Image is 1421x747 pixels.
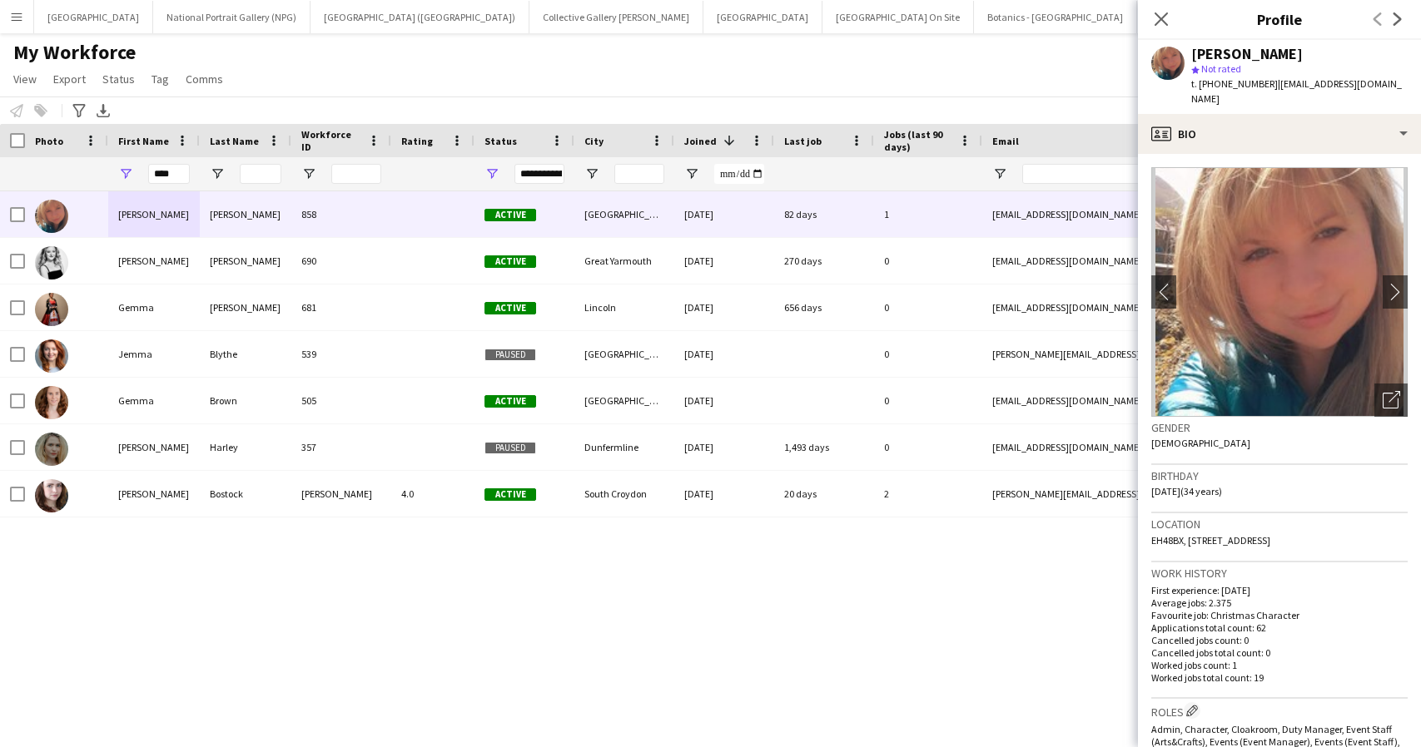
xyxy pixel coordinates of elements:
div: Blythe [200,331,291,377]
div: Harley [200,424,291,470]
span: Active [484,209,536,221]
div: [GEOGRAPHIC_DATA] [574,331,674,377]
div: 20 days [774,471,874,517]
div: [EMAIL_ADDRESS][DOMAIN_NAME] [982,284,1315,330]
span: Not rated [1201,62,1241,75]
h3: Work history [1151,566,1408,581]
h3: Gender [1151,420,1408,435]
button: Open Filter Menu [118,166,133,181]
input: Joined Filter Input [714,164,764,184]
button: Open Filter Menu [584,166,599,181]
span: Comms [186,72,223,87]
div: [EMAIL_ADDRESS][DOMAIN_NAME] [982,191,1315,237]
div: [PERSON_NAME][EMAIL_ADDRESS][DOMAIN_NAME] [982,331,1315,377]
div: [DATE] [674,191,774,237]
span: View [13,72,37,87]
div: 690 [291,238,391,284]
span: Rating [401,135,433,147]
span: Tag [152,72,169,87]
div: [EMAIL_ADDRESS][DOMAIN_NAME] [982,424,1315,470]
div: Great Yarmouth [574,238,674,284]
button: Collective Gallery [PERSON_NAME] [529,1,703,33]
div: [GEOGRAPHIC_DATA] [574,378,674,423]
button: [GEOGRAPHIC_DATA] ([GEOGRAPHIC_DATA]) [311,1,529,33]
div: [DATE] [674,424,774,470]
div: 681 [291,284,391,330]
div: 505 [291,378,391,423]
div: 357 [291,424,391,470]
img: Emma Harley [35,433,68,466]
span: Email [992,135,1019,147]
div: 0 [874,238,982,284]
span: My Workforce [13,40,136,65]
app-action-btn: Advanced filters [69,101,89,121]
div: 1,493 days [774,424,874,470]
div: Open photos pop-in [1374,383,1408,417]
span: Photo [35,135,63,147]
div: 0 [874,331,982,377]
div: [DATE] [674,284,774,330]
input: Email Filter Input [1022,164,1305,184]
span: Active [484,395,536,408]
p: Cancelled jobs count: 0 [1151,634,1408,646]
span: | [EMAIL_ADDRESS][DOMAIN_NAME] [1191,77,1402,105]
span: Paused [484,349,536,361]
span: City [584,135,604,147]
div: [PERSON_NAME] [1191,47,1303,62]
p: Average jobs: 2.375 [1151,596,1408,609]
input: Last Name Filter Input [240,164,281,184]
div: 2 [874,471,982,517]
span: Jobs (last 90 days) [884,128,952,153]
img: Crew avatar or photo [1151,167,1408,417]
div: Gemma [108,378,200,423]
div: [EMAIL_ADDRESS][DOMAIN_NAME] [982,238,1315,284]
div: 4.0 [391,471,474,517]
div: 0 [874,284,982,330]
span: [DEMOGRAPHIC_DATA] [1151,437,1250,449]
h3: Profile [1138,8,1421,30]
button: Open Filter Menu [210,166,225,181]
input: Workforce ID Filter Input [331,164,381,184]
button: National Portrait Gallery (NPG) [153,1,311,33]
p: Cancelled jobs total count: 0 [1151,646,1408,659]
div: [PERSON_NAME] [108,238,200,284]
span: EH48BX, [STREET_ADDRESS] [1151,534,1270,547]
div: Brown [200,378,291,423]
div: 656 days [774,284,874,330]
span: Status [484,135,517,147]
button: Open Filter Menu [301,166,316,181]
div: [PERSON_NAME] [200,191,291,237]
span: t. [PHONE_NUMBER] [1191,77,1278,90]
div: Jemma [108,331,200,377]
input: City Filter Input [614,164,664,184]
button: [GEOGRAPHIC_DATA] On Site [822,1,974,33]
p: Worked jobs total count: 19 [1151,671,1408,684]
span: Active [484,488,536,501]
div: 82 days [774,191,874,237]
div: 858 [291,191,391,237]
div: Gemma [108,284,200,330]
app-action-btn: Export XLSX [93,101,113,121]
a: Status [96,68,142,90]
div: 1 [874,191,982,237]
span: Joined [684,135,717,147]
input: First Name Filter Input [148,164,190,184]
span: Workforce ID [301,128,361,153]
div: [DATE] [674,238,774,284]
p: Worked jobs count: 1 [1151,659,1408,671]
p: First experience: [DATE] [1151,584,1408,596]
h3: Birthday [1151,468,1408,483]
div: [PERSON_NAME] [108,191,200,237]
div: [DATE] [674,471,774,517]
div: [GEOGRAPHIC_DATA] [574,191,674,237]
div: Lincoln [574,284,674,330]
div: Dunfermline [574,424,674,470]
div: 539 [291,331,391,377]
button: [GEOGRAPHIC_DATA] [703,1,822,33]
h3: Roles [1151,702,1408,720]
div: Bio [1138,114,1421,154]
a: Comms [179,68,230,90]
button: [GEOGRAPHIC_DATA] [34,1,153,33]
span: Active [484,255,536,268]
button: Open Filter Menu [684,166,699,181]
